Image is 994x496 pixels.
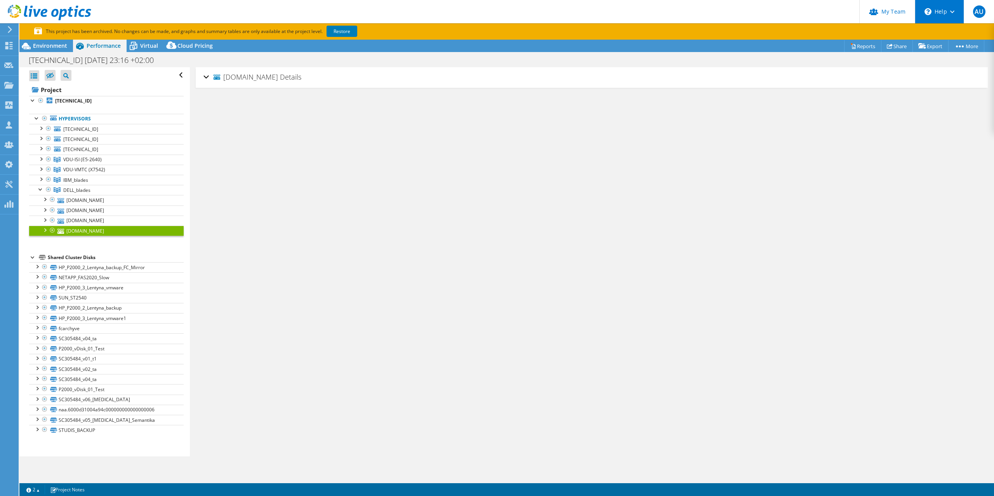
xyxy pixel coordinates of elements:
[33,42,67,49] span: Environment
[29,283,184,293] a: HP_P2000_3_Lentyna_vmware
[973,5,985,18] span: AU
[21,485,45,494] a: 2
[327,26,357,37] a: Restore
[29,114,184,124] a: Hypervisors
[29,155,184,165] a: VDU-ISI (E5-2640)
[29,384,184,394] a: P2000_vDisk_01_Test
[29,262,184,272] a: HP_P2000_2_Lentyna_backup_FC_Mirror
[29,323,184,333] a: fcarchyve
[29,303,184,313] a: HP_P2000_2_Lentyna_backup
[63,146,98,153] span: [TECHNICAL_ID]
[34,27,415,36] p: This project has been archived. No changes can be made, and graphs and summary tables are only av...
[25,56,166,64] h1: [TECHNICAL_ID] [DATE] 23:16 +02:00
[87,42,121,49] span: Performance
[63,187,90,193] span: DELL_blades
[29,124,184,134] a: [TECHNICAL_ID]
[29,374,184,384] a: SC305484_v04_ta
[29,354,184,364] a: SC305484_v01_t1
[948,40,984,52] a: More
[29,195,184,205] a: [DOMAIN_NAME]
[63,156,102,163] span: VDU-ISI (E5-2640)
[29,272,184,282] a: NETAPP_FAS2020_Slow
[214,73,278,81] span: [DOMAIN_NAME]
[924,8,931,15] svg: \n
[29,313,184,323] a: HP_P2000_3_Lentyna_vmware1
[63,166,105,173] span: VDU-VMTC (X7542)
[29,293,184,303] a: SUN_ST2540
[29,84,184,96] a: Project
[29,216,184,226] a: [DOMAIN_NAME]
[29,415,184,425] a: SC305484_v05_[MEDICAL_DATA]_Semantika
[912,40,949,52] a: Export
[29,364,184,374] a: SC305484_v02_ta
[29,405,184,415] a: naa.6000d31004a94c000000000000000006
[48,253,184,262] div: Shared Cluster Disks
[55,97,92,104] b: [TECHNICAL_ID]
[29,185,184,195] a: DELL_blades
[177,42,213,49] span: Cloud Pricing
[280,72,301,82] span: Details
[881,40,913,52] a: Share
[45,485,90,494] a: Project Notes
[63,126,98,132] span: [TECHNICAL_ID]
[29,144,184,154] a: [TECHNICAL_ID]
[29,175,184,185] a: IBM_blades
[29,226,184,236] a: [DOMAIN_NAME]
[29,333,184,343] a: SC305484_v04_ta
[29,96,184,106] a: [TECHNICAL_ID]
[29,165,184,175] a: VDU-VMTC (X7542)
[844,40,881,52] a: Reports
[140,42,158,49] span: Virtual
[29,344,184,354] a: P2000_vDisk_01_Test
[29,205,184,216] a: [DOMAIN_NAME]
[29,395,184,405] a: SC305484_v06_[MEDICAL_DATA]
[63,177,88,183] span: IBM_blades
[63,136,98,143] span: [TECHNICAL_ID]
[29,134,184,144] a: [TECHNICAL_ID]
[29,425,184,435] a: STUDIS_BACKUP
